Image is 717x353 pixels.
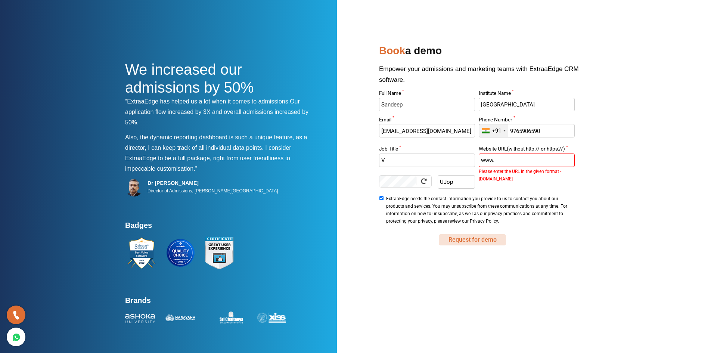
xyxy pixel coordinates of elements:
label: Website URL(without http:// or https://) [479,146,574,154]
input: Enter Text [438,175,475,189]
span: We increased our admissions by 50% [125,61,254,96]
label: Email [379,117,475,124]
input: Enter Institute Name [479,98,574,111]
input: ExtraaEdge needs the contact information you provide to us to contact you about our products and ... [379,196,384,200]
h4: Brands [125,296,316,309]
input: Enter Email [379,124,475,137]
div: +91 [492,127,501,134]
label: Institute Name [479,91,574,98]
input: Enter Website URL [479,154,574,167]
input: Enter Full Name [379,98,475,111]
input: Enter Job Title [379,154,475,167]
p: Director of Admissions, [PERSON_NAME][GEOGRAPHIC_DATA] [148,186,278,195]
label: Please enter the URL in the given format - [DOMAIN_NAME] [479,168,574,170]
span: Our application flow increased by 3X and overall admissions increased by 50%. [125,98,308,126]
span: “ExtraaEdge has helped us a lot when it comes to admissions. [125,98,290,105]
label: Full Name [379,91,475,98]
div: India (भारत): +91 [479,124,508,137]
span: ExtraaEdge needs the contact information you provide to us to contact you about our products and ... [386,195,572,225]
h5: Dr [PERSON_NAME] [148,180,278,186]
p: Empower your admissions and marketing teams with ExtraaEdge CRM software. [379,64,592,91]
button: SUBMIT [439,234,506,245]
span: Book [379,45,405,56]
label: Phone Number [479,117,574,124]
h2: a demo [379,42,592,64]
input: Enter Phone Number [479,124,574,137]
span: Also, the dynamic reporting dashboard is such a unique feature, as a director, I can keep track o... [125,134,307,151]
h4: Badges [125,221,316,234]
span: I consider ExtraaEdge to be a full package, right from user friendliness to impeccable customisat... [125,145,291,172]
label: Job Title [379,146,475,154]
